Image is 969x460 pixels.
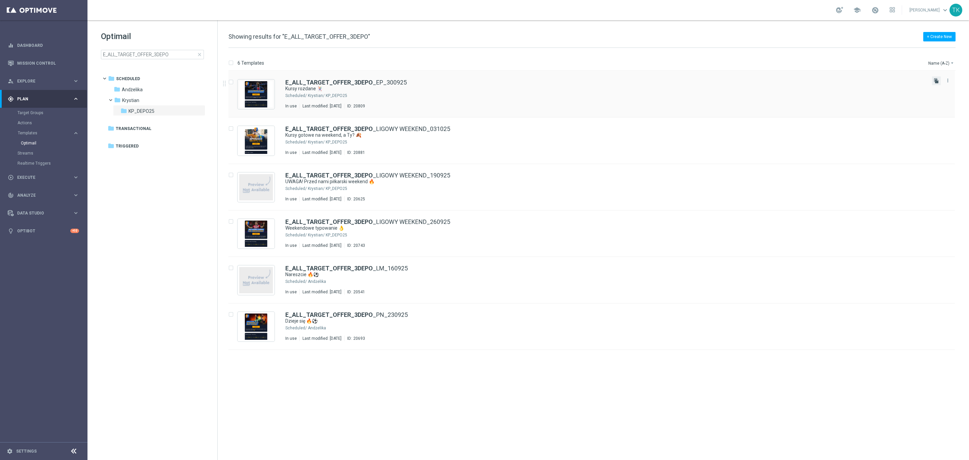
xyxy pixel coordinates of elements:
i: keyboard_arrow_right [73,78,79,84]
a: Streams [17,151,70,156]
div: Last modified: [DATE] [300,103,344,109]
a: Optimail [21,140,70,146]
button: Name (A-Z)arrow_drop_down [928,59,956,67]
div: ID: [344,243,365,248]
div: Dzieje się 🔥⚽ [285,318,927,324]
div: Scheduled/Krystian/KP_DEPO25 [308,232,927,238]
i: more_vert [945,78,950,83]
span: Explore [17,79,73,83]
div: Scheduled/Andżelika [308,279,927,284]
span: Execute [17,175,73,179]
button: play_circle_outline Execute keyboard_arrow_right [7,175,79,180]
div: Scheduled/ [285,279,307,284]
a: E_ALL_TARGET_OFFER_3DEPO_EP_300925 [285,79,407,86]
div: Realtime Triggers [17,158,87,168]
span: Transactional [116,126,151,132]
i: gps_fixed [8,96,14,102]
a: Dzieje się 🔥⚽ [285,318,911,324]
div: In use [285,289,297,295]
div: Streams [17,148,87,158]
span: KP_DEPO25 [129,108,154,114]
div: Nareszcie 🔥⚽ [285,271,927,278]
a: Realtime Triggers [17,161,70,166]
a: UWAGA! Przed nami piłkarski weekend 🔥 [285,178,911,185]
button: equalizer Dashboard [7,43,79,48]
a: E_ALL_TARGET_OFFER_3DEPO_LM_160925 [285,265,408,271]
div: 20809 [353,103,365,109]
div: Kursy rozdane 🃏 [285,86,927,92]
b: E_ALL_TARGET_OFFER_3DEPO [285,218,373,225]
i: keyboard_arrow_right [73,130,79,136]
i: lightbulb [8,228,14,234]
div: Mission Control [8,54,79,72]
a: Mission Control [17,54,79,72]
a: Weekendowe typowanie 👌 [285,225,911,231]
i: file_copy [934,78,939,84]
button: gps_fixed Plan keyboard_arrow_right [7,96,79,102]
div: 20541 [353,289,365,295]
div: Templates [17,128,87,148]
div: Last modified: [DATE] [300,150,344,155]
a: Kursy rozdane 🃏 [285,86,911,92]
div: ID: [344,196,365,202]
a: [PERSON_NAME]keyboard_arrow_down [909,5,949,15]
button: file_copy [932,76,941,85]
p: 6 Templates [238,60,264,66]
img: 20693.jpeg [239,314,273,340]
div: Press SPACE to select this row. [222,118,968,164]
span: Triggered [116,143,139,149]
img: 20809.jpeg [239,81,273,107]
div: ID: [344,103,365,109]
img: noPreview.jpg [239,267,273,293]
div: Weekendowe typowanie 👌 [285,225,927,231]
div: 20693 [353,336,365,341]
img: 20743.jpeg [239,221,273,247]
div: Scheduled/Andżelika [308,325,927,331]
span: Showing results for "E_ALL_TARGET_OFFER_3DEPO" [228,33,370,40]
a: E_ALL_TARGET_OFFER_3DEPO_LIGOWY WEEKEND_260925 [285,219,450,225]
i: person_search [8,78,14,84]
a: E_ALL_TARGET_OFFER_3DEPO_LIGOWY WEEKEND_031025 [285,126,450,132]
div: UWAGA! Przed nami piłkarski weekend 🔥 [285,178,927,185]
div: Last modified: [DATE] [300,196,344,202]
i: folder [108,142,114,149]
a: Optibot [17,222,70,240]
img: noPreview.jpg [239,174,273,200]
button: Data Studio keyboard_arrow_right [7,210,79,216]
div: 20625 [353,196,365,202]
button: lightbulb Optibot +10 [7,228,79,234]
i: folder [108,75,115,82]
button: track_changes Analyze keyboard_arrow_right [7,193,79,198]
div: Press SPACE to select this row. [222,164,968,210]
input: Search Template [101,50,204,59]
span: close [197,52,202,57]
span: Andżelika [122,87,143,93]
i: settings [7,448,13,454]
a: Target Groups [17,110,70,116]
span: Scheduled [116,76,140,82]
button: Mission Control [7,61,79,66]
div: Optimail [21,138,87,148]
div: Last modified: [DATE] [300,289,344,295]
div: Scheduled/Krystian/KP_DEPO25 [308,186,927,191]
button: person_search Explore keyboard_arrow_right [7,78,79,84]
i: keyboard_arrow_right [73,210,79,216]
span: Analyze [17,193,73,197]
img: 20881.jpeg [239,128,273,154]
a: E_ALL_TARGET_OFFER_3DEPO_LIGOWY WEEKEND_190925 [285,172,450,178]
i: folder [114,86,120,93]
div: Execute [8,174,73,180]
div: ID: [344,336,365,341]
a: Kursy gotowe na weekend, a Ty? 🍂 [285,132,911,138]
b: E_ALL_TARGET_OFFER_3DEPO [285,79,373,86]
div: Press SPACE to select this row. [222,257,968,303]
div: Kursy gotowe na weekend, a Ty? 🍂 [285,132,927,138]
div: Data Studio [8,210,73,216]
div: 20881 [353,150,365,155]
